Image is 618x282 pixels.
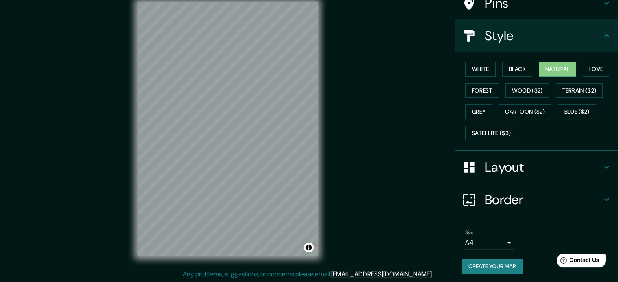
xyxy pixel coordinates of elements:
div: Style [455,19,618,52]
a: [EMAIL_ADDRESS][DOMAIN_NAME] [331,270,432,278]
button: White [465,62,496,77]
button: Black [502,62,533,77]
div: Layout [455,151,618,183]
div: . [433,269,434,279]
canvas: Map [138,2,318,256]
button: Create your map [462,259,523,274]
div: . [434,269,436,279]
div: Border [455,183,618,216]
h4: Border [485,192,602,208]
label: Size [465,229,474,236]
button: Satellite ($3) [465,126,517,141]
button: Toggle attribution [304,243,314,252]
button: Grey [465,104,492,119]
button: Terrain ($2) [556,83,603,98]
iframe: Help widget launcher [546,250,609,273]
button: Natural [539,62,576,77]
button: Love [583,62,609,77]
p: Any problems, suggestions, or concerns please email . [183,269,433,279]
h4: Layout [485,159,602,175]
div: A4 [465,236,514,249]
button: Cartoon ($2) [499,104,551,119]
button: Forest [465,83,499,98]
button: Blue ($2) [558,104,596,119]
button: Wood ($2) [505,83,549,98]
h4: Style [485,28,602,44]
